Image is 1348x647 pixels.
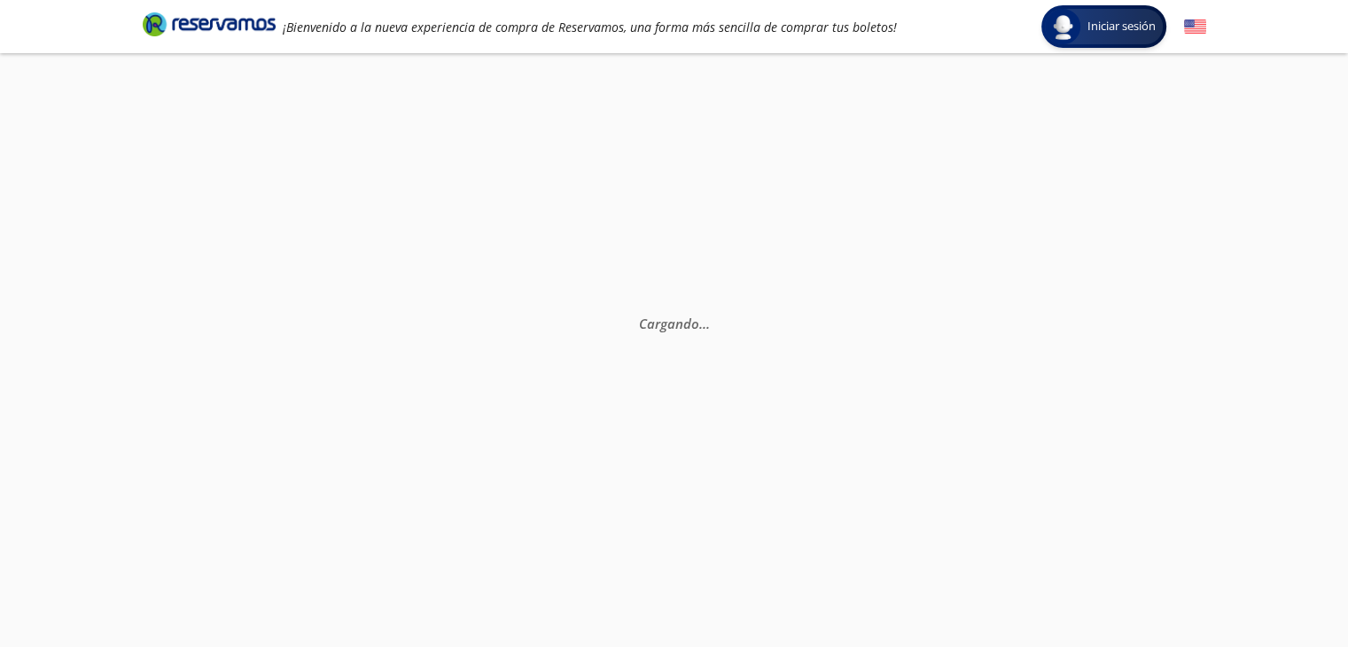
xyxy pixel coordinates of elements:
[1184,16,1206,38] button: English
[283,19,897,35] em: ¡Bienvenido a la nueva experiencia de compra de Reservamos, una forma más sencilla de comprar tus...
[143,11,276,37] i: Brand Logo
[143,11,276,43] a: Brand Logo
[638,315,709,332] em: Cargando
[698,315,702,332] span: .
[1080,18,1163,35] span: Iniciar sesión
[705,315,709,332] span: .
[702,315,705,332] span: .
